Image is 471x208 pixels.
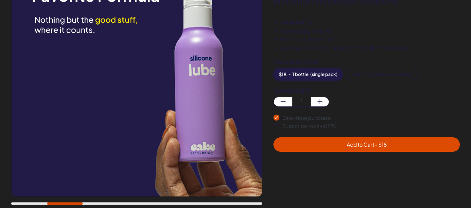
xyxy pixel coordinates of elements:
div: Choose Qty [273,88,460,94]
button: - [347,68,418,81]
li: Never sticky or tacky [281,27,460,35]
span: 1 bottle [292,72,308,77]
li: Safe for use with condoms and non-silicone sex toys [281,45,460,52]
button: Add to Cart - $18 [273,137,460,152]
div: Choose Count [273,60,460,65]
li: Long-lasting [281,18,460,26]
span: - $ 18 [374,141,387,148]
li: Premium silicone formula [281,36,460,43]
span: ( single pack ) [310,72,337,77]
span: ( best value ) [388,72,413,77]
span: 3 bottles [367,72,386,77]
button: - [273,68,343,81]
div: Subscribe to save 15 % [282,122,460,130]
span: Add to Cart [347,141,387,148]
span: $ 18 [279,72,286,77]
div: One-time purchase [282,114,460,122]
span: 1 [292,97,311,106]
span: $ 46 [352,72,361,77]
